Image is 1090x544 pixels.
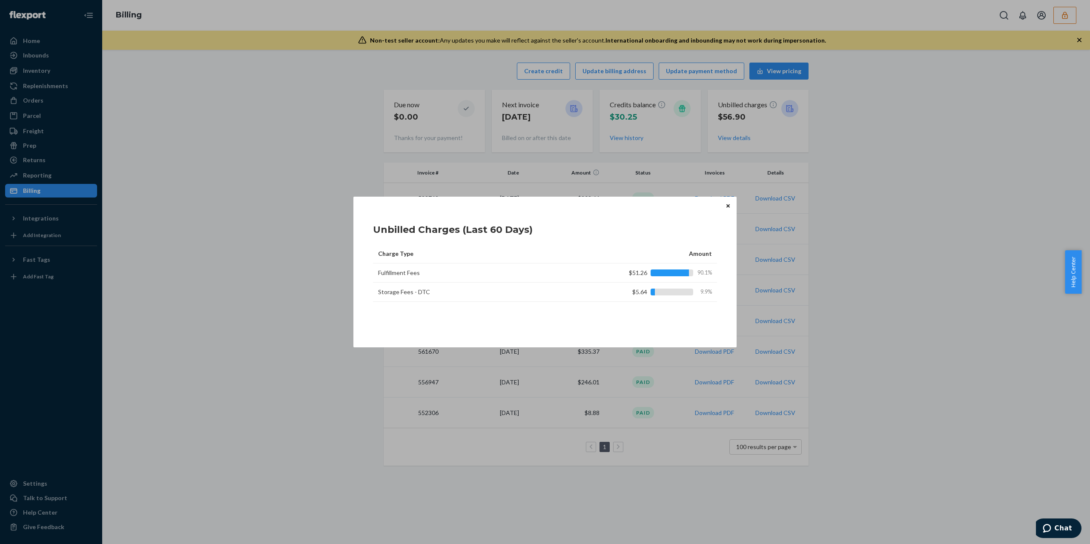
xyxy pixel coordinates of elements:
th: Charge Type [373,244,586,263]
td: Fulfillment Fees [373,263,586,283]
div: $5.64 [599,288,712,296]
button: Close [724,201,732,210]
span: Chat [19,6,36,14]
div: $51.26 [599,269,712,277]
th: Amount [586,244,717,263]
span: 90.1% [697,269,712,277]
span: 9.9% [697,288,712,296]
h1: Unbilled Charges (Last 60 Days) [373,223,533,237]
td: Storage Fees - DTC [373,283,586,302]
